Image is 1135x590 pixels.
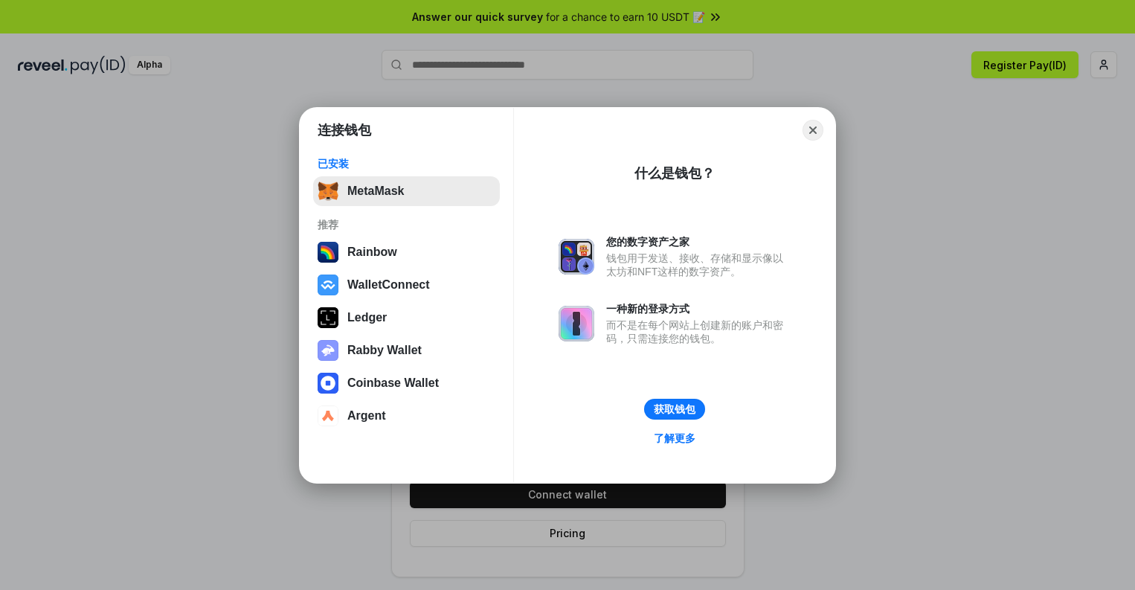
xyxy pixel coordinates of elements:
img: svg+xml,%3Csvg%20fill%3D%22none%22%20height%3D%2233%22%20viewBox%3D%220%200%2035%2033%22%20width%... [318,181,338,202]
img: svg+xml,%3Csvg%20width%3D%2228%22%20height%3D%2228%22%20viewBox%3D%220%200%2028%2028%22%20fill%3D... [318,373,338,394]
div: WalletConnect [347,278,430,292]
button: Argent [313,401,500,431]
button: Coinbase Wallet [313,368,500,398]
div: Coinbase Wallet [347,376,439,390]
button: Ledger [313,303,500,333]
div: 一种新的登录方式 [606,302,791,315]
div: Rabby Wallet [347,344,422,357]
div: Rainbow [347,246,397,259]
div: Ledger [347,311,387,324]
div: 已安装 [318,157,495,170]
div: 什么是钱包？ [634,164,715,182]
div: 您的数字资产之家 [606,235,791,248]
img: svg+xml,%3Csvg%20xmlns%3D%22http%3A%2F%2Fwww.w3.org%2F2000%2Fsvg%22%20fill%3D%22none%22%20viewBox... [559,306,594,342]
div: 钱包用于发送、接收、存储和显示像以太坊和NFT这样的数字资产。 [606,251,791,278]
button: 获取钱包 [644,399,705,420]
button: WalletConnect [313,270,500,300]
div: MetaMask [347,185,404,198]
div: 而不是在每个网站上创建新的账户和密码，只需连接您的钱包。 [606,318,791,345]
img: svg+xml,%3Csvg%20width%3D%22120%22%20height%3D%22120%22%20viewBox%3D%220%200%20120%20120%22%20fil... [318,242,338,263]
button: Close [803,120,823,141]
img: svg+xml,%3Csvg%20width%3D%2228%22%20height%3D%2228%22%20viewBox%3D%220%200%2028%2028%22%20fill%3D... [318,275,338,295]
img: svg+xml,%3Csvg%20xmlns%3D%22http%3A%2F%2Fwww.w3.org%2F2000%2Fsvg%22%20width%3D%2228%22%20height%3... [318,307,338,328]
div: 了解更多 [654,432,695,445]
button: Rabby Wallet [313,336,500,365]
img: svg+xml,%3Csvg%20width%3D%2228%22%20height%3D%2228%22%20viewBox%3D%220%200%2028%2028%22%20fill%3D... [318,405,338,426]
img: svg+xml,%3Csvg%20xmlns%3D%22http%3A%2F%2Fwww.w3.org%2F2000%2Fsvg%22%20fill%3D%22none%22%20viewBox... [559,239,594,275]
div: Argent [347,409,386,423]
div: 获取钱包 [654,403,695,416]
img: svg+xml,%3Csvg%20xmlns%3D%22http%3A%2F%2Fwww.w3.org%2F2000%2Fsvg%22%20fill%3D%22none%22%20viewBox... [318,340,338,361]
button: MetaMask [313,176,500,206]
h1: 连接钱包 [318,121,371,139]
a: 了解更多 [645,429,704,448]
div: 推荐 [318,218,495,231]
button: Rainbow [313,237,500,267]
